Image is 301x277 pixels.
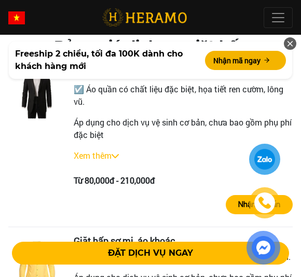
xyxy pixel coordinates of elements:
img: Giặt hấp áo vest, áo dài, váy cưới [8,67,65,124]
a: phone-icon [251,189,279,217]
p: ☑️ Áo quần có chất liệu đặc biệt, họa tiết ren cườm, lông vũ. [74,83,293,108]
button: Nhận tư vấn [226,195,293,214]
img: phone-icon [259,197,270,209]
h3: Giặt hấp sơ mi, áo khoác [74,236,293,247]
button: Nhận mã ngay [205,51,286,70]
div: Từ 80,000đ - 210,000đ [74,174,293,187]
img: arrow_down.svg [112,154,119,158]
img: vn-flag.png [8,11,25,24]
button: ĐẶT DỊCH VỤ NGAY [12,242,289,265]
img: logo [102,7,187,28]
span: Freeship 2 chiều, tối đa 100K dành cho khách hàng mới [15,48,204,73]
a: Xem thêm [74,150,112,161]
p: Áp dụng cho dịch vụ vệ sinh cơ bản, chưa bao gồm phụ phí đặc biệt [74,116,293,141]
